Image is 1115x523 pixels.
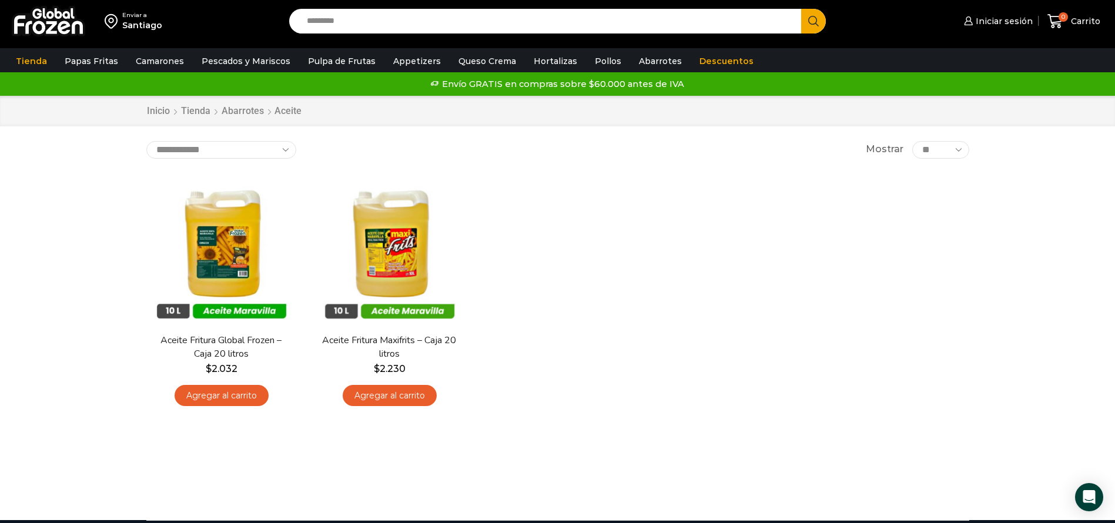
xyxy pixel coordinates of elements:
[343,385,437,407] a: Agregar al carrito: “Aceite Fritura Maxifrits - Caja 20 litros”
[589,50,627,72] a: Pollos
[374,363,380,374] span: $
[866,143,903,156] span: Mostrar
[105,11,122,31] img: address-field-icon.svg
[59,50,124,72] a: Papas Fritas
[973,15,1033,27] span: Iniciar sesión
[10,50,53,72] a: Tienda
[633,50,688,72] a: Abarrotes
[153,334,289,361] a: Aceite Fritura Global Frozen – Caja 20 litros
[130,50,190,72] a: Camarones
[1075,483,1103,511] div: Open Intercom Messenger
[122,11,162,19] div: Enviar a
[122,19,162,31] div: Santiago
[528,50,583,72] a: Hortalizas
[180,105,211,118] a: Tienda
[206,363,237,374] bdi: 2.032
[221,105,264,118] a: Abarrotes
[374,363,406,374] bdi: 2.230
[146,105,302,118] nav: Breadcrumb
[274,105,302,116] h1: Aceite
[196,50,296,72] a: Pescados y Mariscos
[206,363,212,374] span: $
[302,50,381,72] a: Pulpa de Frutas
[1044,8,1103,35] a: 0 Carrito
[801,9,826,33] button: Search button
[322,334,457,361] a: Aceite Fritura Maxifrits – Caja 20 litros
[146,105,170,118] a: Inicio
[1059,12,1068,22] span: 0
[1068,15,1100,27] span: Carrito
[453,50,522,72] a: Queso Crema
[387,50,447,72] a: Appetizers
[146,141,296,159] select: Pedido de la tienda
[175,385,269,407] a: Agregar al carrito: “Aceite Fritura Global Frozen – Caja 20 litros”
[961,9,1033,33] a: Iniciar sesión
[694,50,759,72] a: Descuentos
